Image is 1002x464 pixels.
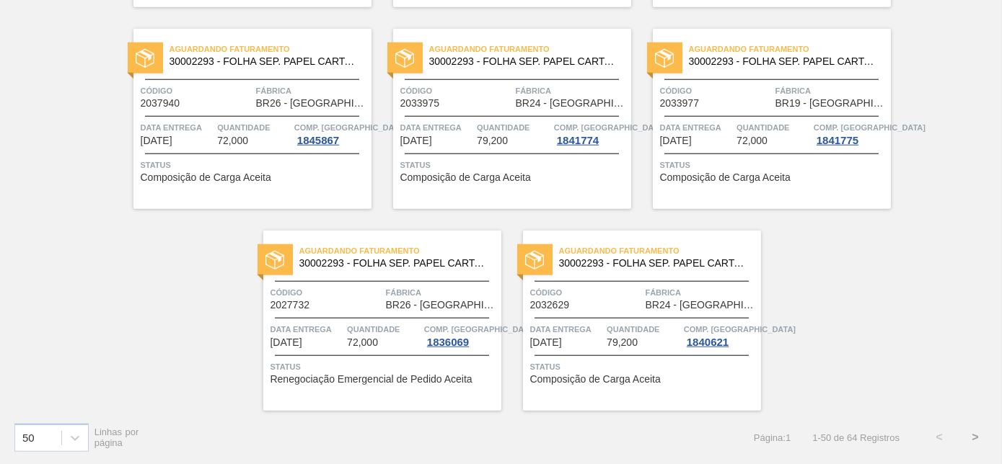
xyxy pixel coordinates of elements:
span: 30002293 - FOLHA SEP. PAPEL CARTAO 1200x1000M 350g [299,258,490,269]
span: 30002293 - FOLHA SEP. PAPEL CARTAO 1200x1000M 350g [170,56,360,67]
span: 79,200 [607,337,638,348]
span: 28/10/2025 [141,135,172,146]
a: Comp. [GEOGRAPHIC_DATA]1836069 [424,322,498,348]
span: 30002293 - FOLHA SEP. PAPEL CARTAO 1200x1000M 350g [689,56,879,67]
img: status [136,49,154,68]
div: 1840621 [684,336,731,348]
a: statusAguardando Faturamento30002293 - FOLHA SEP. PAPEL CARTAO 1200x1000M 350gCódigo2032629Fábric... [501,231,761,411]
span: Quantidade [737,120,810,135]
span: BR26 - Uberlândia [256,98,368,109]
span: Aguardando Faturamento [689,42,891,56]
a: Comp. [GEOGRAPHIC_DATA]1841774 [554,120,628,146]
a: Comp. [GEOGRAPHIC_DATA]1840621 [684,322,757,348]
img: status [655,49,674,68]
span: Status [141,158,368,172]
span: BR24 - Ponta Grossa [516,98,628,109]
span: 72,000 [217,135,248,146]
span: Status [660,158,887,172]
span: Quantidade [217,120,291,135]
a: Comp. [GEOGRAPHIC_DATA]1841775 [814,120,887,146]
a: statusAguardando Faturamento30002293 - FOLHA SEP. PAPEL CARTAO 1200x1000M 350gCódigo2037940Fábric... [112,29,372,209]
span: 31/10/2025 [530,337,562,348]
span: Composição de Carga Aceita [530,374,661,385]
span: Fábrica [256,84,368,98]
span: Comp. Carga [294,120,406,135]
span: Data entrega [530,322,604,336]
span: Data entrega [141,120,214,135]
span: Linhas por página [95,427,139,448]
img: status [525,251,544,269]
div: 1836069 [424,336,472,348]
span: Fábrica [646,285,757,300]
button: > [957,419,993,455]
span: Composição de Carga Aceita [400,172,531,183]
span: Data entrega [660,120,734,135]
span: Aguardando Faturamento [559,244,761,258]
span: 29/10/2025 [400,135,432,146]
a: statusAguardando Faturamento30002293 - FOLHA SEP. PAPEL CARTAO 1200x1000M 350gCódigo2033975Fábric... [372,29,631,209]
span: Código [141,84,252,98]
span: 30/10/2025 [271,337,302,348]
span: Quantidade [607,322,680,336]
a: Comp. [GEOGRAPHIC_DATA]1845867 [294,120,368,146]
span: Fábrica [775,84,887,98]
span: 79,200 [477,135,508,146]
span: BR24 - Ponta Grossa [646,300,757,311]
span: Comp. Carga [424,322,536,336]
span: 30002293 - FOLHA SEP. PAPEL CARTAO 1200x1000M 350g [429,56,620,67]
span: 2027732 [271,300,310,311]
span: 72,000 [737,135,768,146]
div: 1841774 [554,135,602,146]
button: < [921,419,957,455]
span: Código [530,285,642,300]
span: 2037940 [141,98,180,109]
div: 1845867 [294,135,342,146]
span: BR19 - Nova Rio [775,98,887,109]
span: Status [530,360,757,374]
span: 1 - 50 de 64 Registros [812,432,900,443]
span: Composição de Carga Aceita [141,172,271,183]
span: Status [271,360,498,374]
span: 72,000 [347,337,378,348]
span: Fábrica [516,84,628,98]
span: Data entrega [400,120,474,135]
span: 2033975 [400,98,440,109]
span: Quantidade [477,120,550,135]
span: Comp. Carga [814,120,926,135]
span: Comp. Carga [684,322,796,336]
span: Renegociação Emergencial de Pedido Aceita [271,374,473,385]
span: Aguardando Faturamento [170,42,372,56]
span: BR26 - Uberlândia [386,300,498,311]
span: Aguardando Faturamento [429,42,631,56]
span: Comp. Carga [554,120,666,135]
span: 29/10/2025 [660,135,692,146]
span: Fábrica [386,285,498,300]
div: 50 [22,432,35,444]
img: status [265,251,284,269]
span: Composição de Carga Aceita [660,172,791,183]
span: Data entrega [271,322,344,336]
span: Página : 1 [754,432,791,443]
span: Quantidade [347,322,421,336]
span: Aguardando Faturamento [299,244,501,258]
span: 30002293 - FOLHA SEP. PAPEL CARTAO 1200x1000M 350g [559,258,750,269]
span: 2032629 [530,300,570,311]
span: Status [400,158,628,172]
span: 2033977 [660,98,700,109]
span: Código [271,285,382,300]
a: statusAguardando Faturamento30002293 - FOLHA SEP. PAPEL CARTAO 1200x1000M 350gCódigo2033977Fábric... [631,29,891,209]
a: statusAguardando Faturamento30002293 - FOLHA SEP. PAPEL CARTAO 1200x1000M 350gCódigo2027732Fábric... [242,231,501,411]
span: Código [400,84,512,98]
div: 1841775 [814,135,861,146]
img: status [395,49,414,68]
span: Código [660,84,772,98]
